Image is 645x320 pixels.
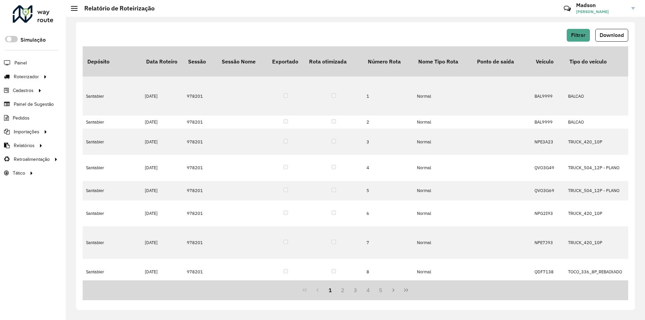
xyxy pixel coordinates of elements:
[183,129,217,155] td: 978201
[414,129,472,155] td: Normal
[414,259,472,285] td: Normal
[14,128,39,135] span: Importações
[83,200,141,227] td: Santabier
[83,129,141,155] td: Santabier
[400,284,413,296] button: Last Page
[83,77,141,116] td: Santabier
[141,200,183,227] td: [DATE]
[13,115,30,122] span: Pedidos
[83,46,141,77] th: Depósito
[141,129,183,155] td: [DATE]
[576,2,627,8] h3: Madson
[141,226,183,259] td: [DATE]
[141,46,183,77] th: Data Roteiro
[349,284,362,296] button: 3
[387,284,400,296] button: Next Page
[414,226,472,259] td: Normal
[567,29,590,42] button: Filtrar
[414,116,472,129] td: Normal
[141,116,183,129] td: [DATE]
[414,46,472,77] th: Nome Tipo Rota
[363,46,414,77] th: Número Rota
[531,226,565,259] td: NPE7J93
[565,259,626,285] td: TOCO_336_8P_REBAIXADO
[183,259,217,285] td: 978201
[560,1,574,16] a: Contato Rápido
[183,116,217,129] td: 978201
[83,226,141,259] td: Santabier
[141,181,183,200] td: [DATE]
[595,29,628,42] button: Download
[363,259,414,285] td: 8
[363,200,414,227] td: 6
[531,259,565,285] td: QDF7138
[414,200,472,227] td: Normal
[13,87,34,94] span: Cadastros
[531,46,565,77] th: Veículo
[531,200,565,227] td: NPG2I93
[531,77,565,116] td: BAL9999
[531,129,565,155] td: NPE3A23
[565,226,626,259] td: TRUCK_420_10P
[576,9,627,15] span: [PERSON_NAME]
[414,77,472,116] td: Normal
[571,32,586,38] span: Filtrar
[14,156,50,163] span: Retroalimentação
[363,226,414,259] td: 7
[14,101,54,108] span: Painel de Sugestão
[78,5,155,12] h2: Relatório de Roteirização
[414,181,472,200] td: Normal
[363,116,414,129] td: 2
[565,46,626,77] th: Tipo do veículo
[600,32,624,38] span: Download
[363,181,414,200] td: 5
[336,284,349,296] button: 2
[20,36,46,44] label: Simulação
[141,155,183,181] td: [DATE]
[13,170,25,177] span: Tático
[183,46,217,77] th: Sessão
[83,259,141,285] td: Santabier
[414,155,472,181] td: Normal
[217,46,267,77] th: Sessão Nome
[531,155,565,181] td: QVO3G49
[531,116,565,129] td: BAL9999
[472,46,531,77] th: Ponto de saída
[14,59,27,66] span: Painel
[83,181,141,200] td: Santabier
[14,73,39,80] span: Roteirizador
[267,46,304,77] th: Exportado
[363,77,414,116] td: 1
[565,200,626,227] td: TRUCK_420_10P
[183,200,217,227] td: 978201
[565,181,626,200] td: TRUCK_504_12P - PLANO
[565,77,626,116] td: BALCAO
[565,129,626,155] td: TRUCK_420_10P
[141,77,183,116] td: [DATE]
[14,142,35,149] span: Relatórios
[183,155,217,181] td: 978201
[183,226,217,259] td: 978201
[324,284,337,296] button: 1
[531,181,565,200] td: QVO3G69
[363,129,414,155] td: 3
[362,284,375,296] button: 4
[375,284,387,296] button: 5
[141,259,183,285] td: [DATE]
[83,155,141,181] td: Santabier
[183,77,217,116] td: 978201
[183,181,217,200] td: 978201
[565,116,626,129] td: BALCAO
[83,116,141,129] td: Santabier
[565,155,626,181] td: TRUCK_504_12P - PLANO
[304,46,363,77] th: Rota otimizada
[363,155,414,181] td: 4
